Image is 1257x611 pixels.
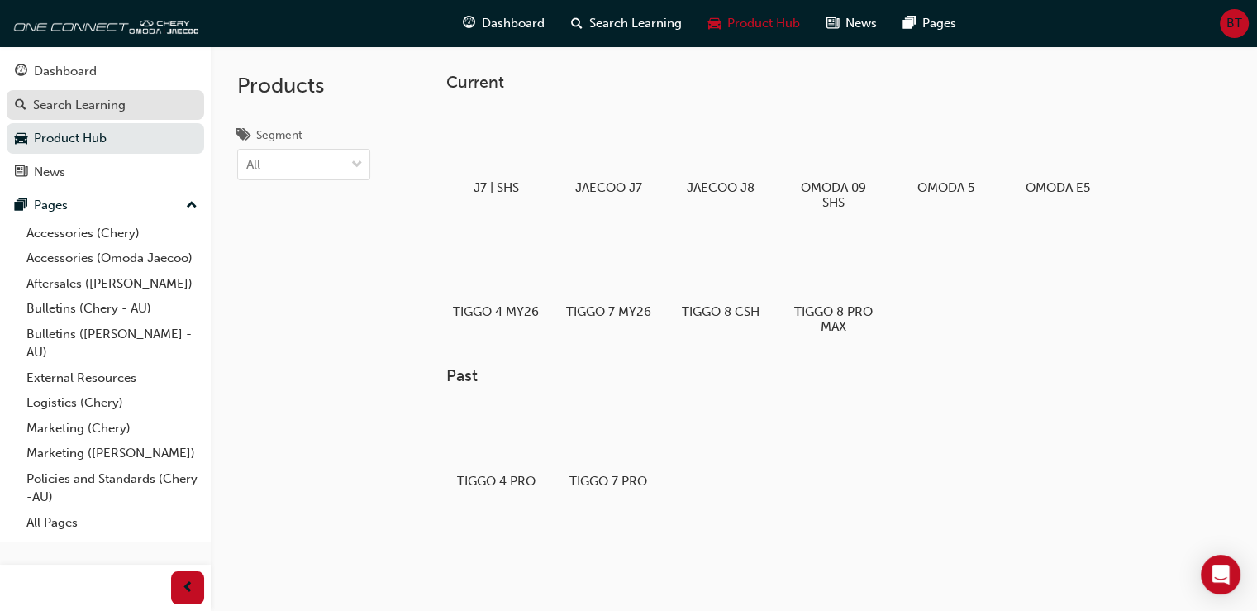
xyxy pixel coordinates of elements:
[903,13,916,34] span: pages-icon
[896,105,995,201] a: OMODA 5
[826,13,839,34] span: news-icon
[565,474,652,489] h5: TIGGO 7 PRO
[453,474,540,489] h5: TIGGO 4 PRO
[559,105,658,201] a: JAECOO J7
[783,229,883,340] a: TIGGO 8 PRO MAX
[34,196,68,215] div: Pages
[15,131,27,146] span: car-icon
[845,14,877,33] span: News
[1220,9,1249,38] button: BT
[20,296,204,322] a: Bulletins (Chery - AU)
[7,123,204,154] a: Product Hub
[20,221,204,246] a: Accessories (Chery)
[446,399,545,495] a: TIGGO 4 PRO
[453,180,540,195] h5: J7 | SHS
[695,7,813,41] a: car-iconProduct Hub
[7,157,204,188] a: News
[446,366,1231,385] h3: Past
[565,180,652,195] h5: JAECOO J7
[20,416,204,442] a: Marketing (Chery)
[33,96,126,115] div: Search Learning
[589,14,682,33] span: Search Learning
[571,13,583,34] span: search-icon
[20,441,204,466] a: Marketing ([PERSON_NAME])
[790,180,877,210] h5: OMODA 09 SHS
[446,105,545,201] a: J7 | SHS
[20,365,204,391] a: External Resources
[256,127,302,144] div: Segment
[34,62,97,81] div: Dashboard
[813,7,890,41] a: news-iconNews
[559,399,658,495] a: TIGGO 7 PRO
[20,271,204,297] a: Aftersales ([PERSON_NAME])
[463,13,475,34] span: guage-icon
[20,510,204,536] a: All Pages
[708,13,721,34] span: car-icon
[246,155,260,174] div: All
[15,64,27,79] span: guage-icon
[20,390,204,416] a: Logistics (Chery)
[559,229,658,325] a: TIGGO 7 MY26
[20,466,204,510] a: Policies and Standards (Chery -AU)
[1015,180,1102,195] h5: OMODA E5
[182,578,194,599] span: prev-icon
[446,229,545,325] a: TIGGO 4 MY26
[15,98,26,113] span: search-icon
[7,90,204,121] a: Search Learning
[1226,14,1242,33] span: BT
[20,322,204,365] a: Bulletins ([PERSON_NAME] - AU)
[351,155,363,176] span: down-icon
[922,14,956,33] span: Pages
[783,105,883,216] a: OMODA 09 SHS
[34,163,65,182] div: News
[7,53,204,190] button: DashboardSearch LearningProduct HubNews
[678,180,764,195] h5: JAECOO J8
[446,73,1231,92] h3: Current
[671,105,770,201] a: JAECOO J8
[15,198,27,213] span: pages-icon
[7,190,204,221] button: Pages
[186,195,198,217] span: up-icon
[453,304,540,319] h5: TIGGO 4 MY26
[237,73,370,99] h2: Products
[15,165,27,180] span: news-icon
[482,14,545,33] span: Dashboard
[558,7,695,41] a: search-iconSearch Learning
[1008,105,1107,201] a: OMODA E5
[678,304,764,319] h5: TIGGO 8 CSH
[237,129,250,144] span: tags-icon
[20,246,204,271] a: Accessories (Omoda Jaecoo)
[7,56,204,87] a: Dashboard
[671,229,770,325] a: TIGGO 8 CSH
[565,304,652,319] h5: TIGGO 7 MY26
[890,7,969,41] a: pages-iconPages
[450,7,558,41] a: guage-iconDashboard
[1201,555,1240,594] div: Open Intercom Messenger
[727,14,800,33] span: Product Hub
[902,180,989,195] h5: OMODA 5
[8,7,198,40] img: oneconnect
[790,304,877,334] h5: TIGGO 8 PRO MAX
